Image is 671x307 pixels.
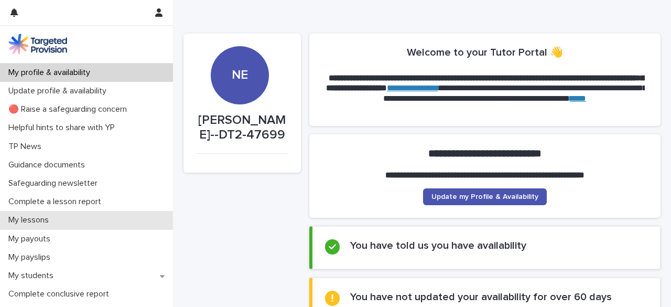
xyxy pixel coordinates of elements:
div: NE [211,9,269,82]
p: 🔴 Raise a safeguarding concern [4,104,135,114]
p: Helpful hints to share with YP [4,123,123,133]
p: Complete conclusive report [4,289,117,299]
p: My lessons [4,215,57,225]
h2: You have not updated your availability for over 60 days [350,291,612,303]
a: Update my Profile & Availability [423,188,547,205]
p: TP News [4,142,50,152]
h2: Welcome to your Tutor Portal 👋 [407,46,563,59]
h2: You have told us you have availability [350,239,526,252]
p: [PERSON_NAME]--DT2-47699 [196,113,288,143]
p: Safeguarding newsletter [4,178,106,188]
img: M5nRWzHhSzIhMunXDL62 [8,34,67,55]
p: My profile & availability [4,68,99,78]
p: Guidance documents [4,160,93,170]
p: Complete a lesson report [4,197,110,207]
p: My payslips [4,252,59,262]
p: My students [4,271,62,281]
span: Update my Profile & Availability [431,193,538,200]
p: My payouts [4,234,59,244]
p: Update profile & availability [4,86,115,96]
